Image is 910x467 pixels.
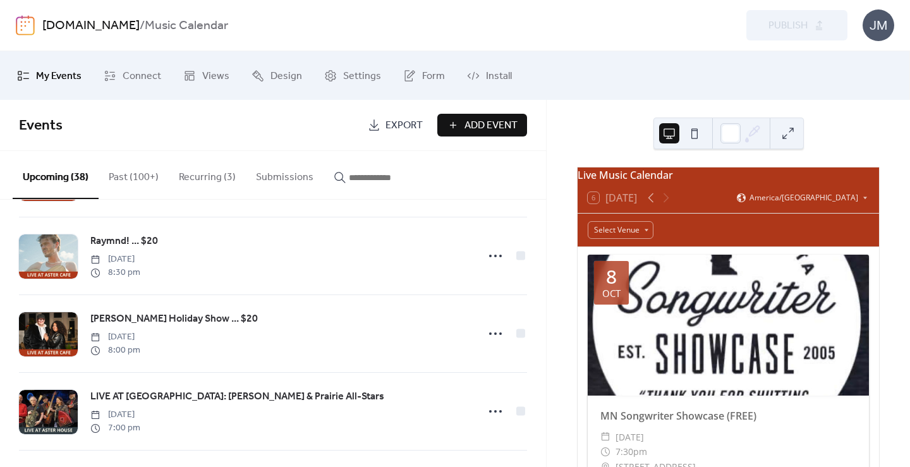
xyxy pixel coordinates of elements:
div: ​ [600,444,610,459]
a: My Events [8,56,91,95]
a: Design [242,56,312,95]
span: [DATE] [90,253,140,266]
span: 7:30pm [616,444,647,459]
button: Submissions [246,151,324,198]
a: Install [458,56,521,95]
a: [PERSON_NAME] Holiday Show ... $20 [90,311,258,327]
span: [DATE] [616,430,644,445]
span: Add Event [464,118,518,133]
span: Design [270,66,302,86]
img: logo [16,15,35,35]
a: [DOMAIN_NAME] [42,14,140,38]
span: America/[GEOGRAPHIC_DATA] [749,194,858,202]
span: Settings [343,66,381,86]
b: Music Calendar [145,14,228,38]
span: [PERSON_NAME] Holiday Show ... $20 [90,312,258,327]
span: [DATE] [90,331,140,344]
span: 7:00 pm [90,422,140,435]
button: Past (100+) [99,151,169,198]
button: Add Event [437,114,527,136]
a: Export [358,114,432,136]
span: Install [486,66,512,86]
span: Form [422,66,445,86]
a: Connect [94,56,171,95]
button: Upcoming (38) [13,151,99,199]
div: Oct [602,289,621,298]
a: LIVE AT [GEOGRAPHIC_DATA]: [PERSON_NAME] & Prairie All-Stars [90,389,384,405]
div: Live Music Calendar [578,167,879,183]
span: Views [202,66,229,86]
a: Form [394,56,454,95]
button: Recurring (3) [169,151,246,198]
a: Raymnd! ... $20 [90,233,158,250]
span: My Events [36,66,82,86]
a: Views [174,56,239,95]
span: Export [385,118,423,133]
a: Settings [315,56,391,95]
span: Raymnd! ... $20 [90,234,158,249]
div: JM [863,9,894,41]
b: / [140,14,145,38]
div: 8 [606,267,617,286]
span: Events [19,112,63,140]
span: 8:30 pm [90,266,140,279]
span: 8:00 pm [90,344,140,357]
a: MN Songwriter Showcase (FREE) [600,409,756,423]
span: Connect [123,66,161,86]
span: [DATE] [90,408,140,422]
div: ​ [600,430,610,445]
